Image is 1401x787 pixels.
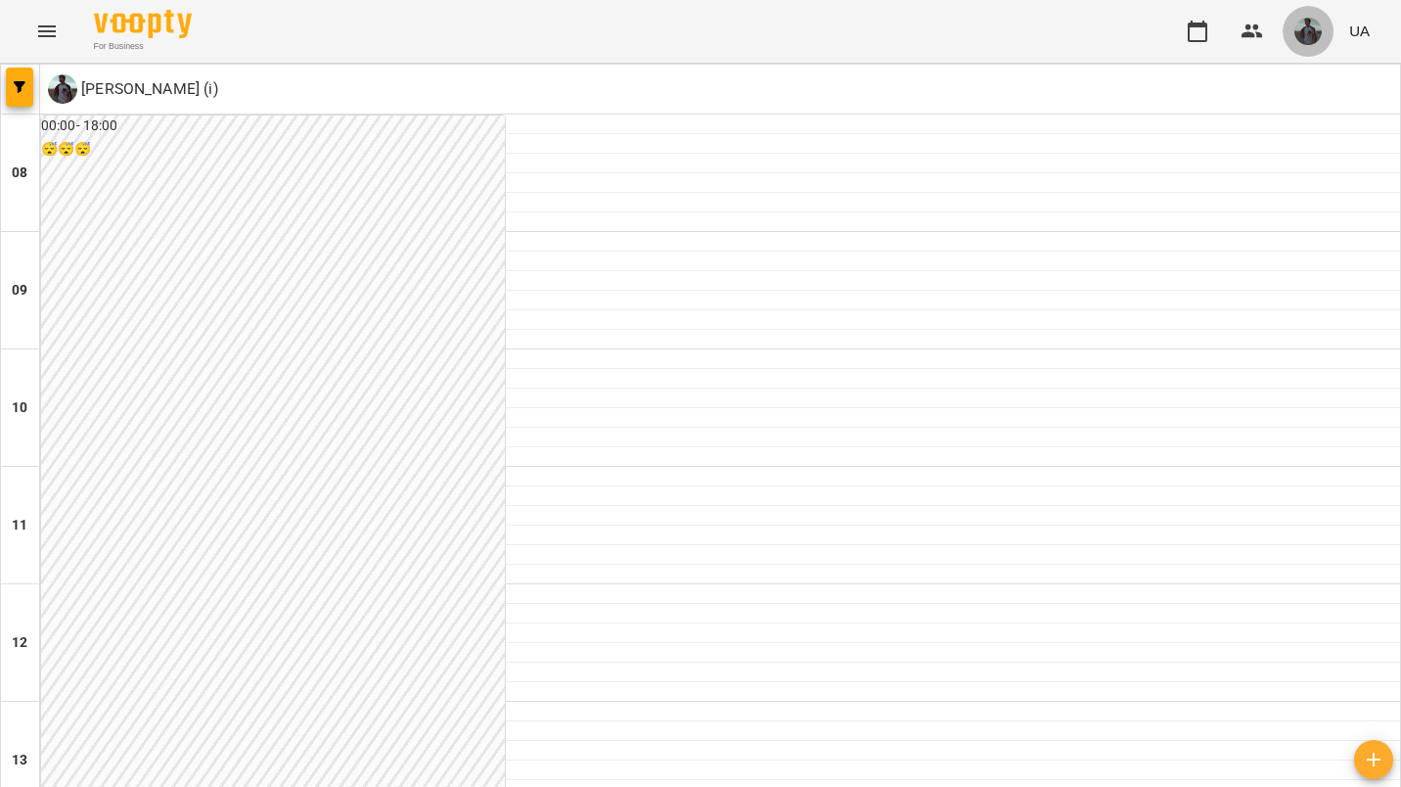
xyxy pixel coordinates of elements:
[12,397,27,419] h6: 10
[12,280,27,301] h6: 09
[41,116,505,137] h6: 00:00 - 18:00
[23,8,70,55] button: Menu
[12,632,27,654] h6: 12
[48,74,218,104] a: І [PERSON_NAME] (і)
[1294,18,1322,45] img: 59b3f96857d6e12ecac1e66404ff83b3.JPG
[48,74,218,104] div: Ілля Закіров (і)
[12,162,27,184] h6: 08
[12,515,27,536] h6: 11
[94,40,192,53] span: For Business
[1341,13,1378,49] button: UA
[94,10,192,38] img: Voopty Logo
[77,77,218,101] p: [PERSON_NAME] (і)
[41,139,505,161] h6: 😴😴😴
[12,750,27,771] h6: 13
[48,74,77,104] img: І
[1354,740,1393,779] button: Створити урок
[1349,21,1370,41] span: UA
